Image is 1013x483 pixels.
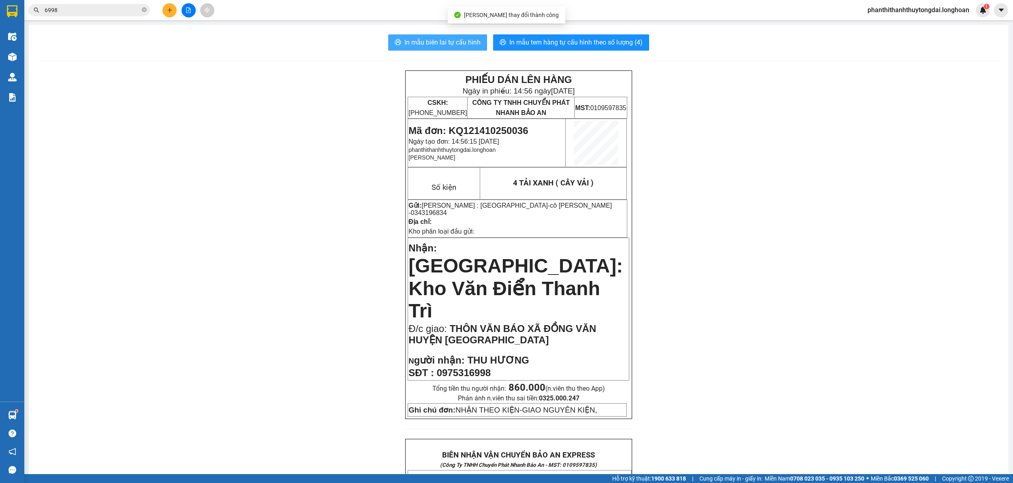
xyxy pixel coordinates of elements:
[8,53,17,61] img: warehouse-icon
[651,475,686,482] strong: 1900 633 818
[465,74,572,85] strong: PHIẾU DÁN LÊN HÀNG
[34,7,39,13] span: search
[408,406,455,414] strong: Ghi chú đơn:
[467,355,529,366] span: THU HƯƠNG
[458,394,579,402] span: Phản ánh n.viên thu sai tiền:
[182,3,196,17] button: file-add
[539,394,579,402] strong: 0325.000.247
[167,7,173,13] span: plus
[790,475,864,482] strong: 0708 023 035 - 0935 103 250
[440,462,597,468] strong: (Công Ty TNHH Chuyển Phát Nhanh Bảo An - MST: 0109597835)
[699,474,763,483] span: Cung cấp máy in - giấy in:
[472,99,570,116] span: CÔNG TY TNHH CHUYỂN PHÁT NHANH BẢO AN
[437,367,491,378] span: 0975316998
[432,183,456,192] span: Số kiện
[765,474,864,483] span: Miền Nam
[408,367,434,378] strong: SĐT :
[408,154,455,161] span: [PERSON_NAME]
[411,209,447,216] span: 0343196834
[404,37,481,47] span: In mẫu biên lai tự cấu hình
[861,5,976,15] span: phanthithanhthuytongdai.longhoan
[408,138,499,145] span: Ngày tạo đơn: 14:56:15 [DATE]
[408,218,432,225] strong: Địa chỉ:
[427,99,448,106] strong: CSKH:
[15,410,18,412] sup: 1
[142,6,147,14] span: close-circle
[551,87,575,95] span: [DATE]
[442,451,595,460] strong: BIÊN NHẬN VẬN CHUYỂN BẢO AN EXPRESS
[408,406,597,414] span: NHẬN THEO KIỆN-GIAO NGUYÊN KIỆN,
[388,34,487,51] button: printerIn mẫu biên lai tự cấu hình
[509,385,605,392] span: (n.viên thu theo App)
[998,6,1005,14] span: caret-down
[509,382,545,393] strong: 860.000
[894,475,929,482] strong: 0369 525 060
[493,34,649,51] button: printerIn mẫu tem hàng tự cấu hình theo số lượng (4)
[408,228,474,235] span: Kho phân loại đầu gửi:
[408,202,612,216] span: cô [PERSON_NAME] -
[8,73,17,81] img: warehouse-icon
[12,33,133,46] strong: (Công Ty TNHH Chuyển Phát Nhanh Bảo An - MST: 0109597835)
[8,411,17,419] img: warehouse-icon
[985,4,988,9] span: 1
[15,48,132,79] span: [PHONE_NUMBER] - [DOMAIN_NAME]
[9,466,16,474] span: message
[162,3,177,17] button: plus
[866,477,869,480] span: ⚪️
[142,7,147,12] span: close-circle
[186,7,191,13] span: file-add
[432,385,605,392] span: Tổng tiền thu người nhận:
[500,39,506,47] span: printer
[408,125,528,136] span: Mã đơn: KQ121410250036
[8,93,17,102] img: solution-icon
[408,202,612,216] span: -
[45,6,140,15] input: Tìm tên, số ĐT hoặc mã đơn
[462,87,575,95] span: Ngày in phiếu: 14:56 ngày
[13,12,132,30] strong: BIÊN NHẬN VẬN CHUYỂN BẢO AN EXPRESS
[408,323,449,334] span: Đ/c giao:
[575,104,626,111] span: 0109597835
[408,323,596,345] span: THÔN VĂN BÁO XÃ ĐỒNG VĂN HUYỆN [GEOGRAPHIC_DATA]
[871,474,929,483] span: Miền Bắc
[200,3,214,17] button: aim
[9,448,16,455] span: notification
[979,6,987,14] img: icon-new-feature
[395,39,401,47] span: printer
[994,3,1008,17] button: caret-down
[408,357,464,365] strong: N
[422,202,548,209] span: [PERSON_NAME] : [GEOGRAPHIC_DATA]
[408,202,421,209] strong: Gửi:
[935,474,936,483] span: |
[8,32,17,41] img: warehouse-icon
[612,474,686,483] span: Hỗ trợ kỹ thuật:
[692,474,693,483] span: |
[968,476,974,481] span: copyright
[414,355,465,366] span: gười nhận:
[454,12,461,18] span: check-circle
[575,104,590,111] strong: MST:
[408,147,496,153] span: phanthithanhthuytongdai.longhoan
[464,12,559,18] span: [PERSON_NAME] thay đổi thành công
[509,37,643,47] span: In mẫu tem hàng tự cấu hình theo số lượng (4)
[7,5,17,17] img: logo-vxr
[408,255,623,321] span: [GEOGRAPHIC_DATA]: Kho Văn Điển Thanh Trì
[204,7,210,13] span: aim
[408,243,437,253] span: Nhận:
[9,430,16,437] span: question-circle
[984,4,989,9] sup: 1
[513,179,594,187] span: 4 TẢI XANH ( CÂY VẢI )
[408,99,467,116] span: [PHONE_NUMBER]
